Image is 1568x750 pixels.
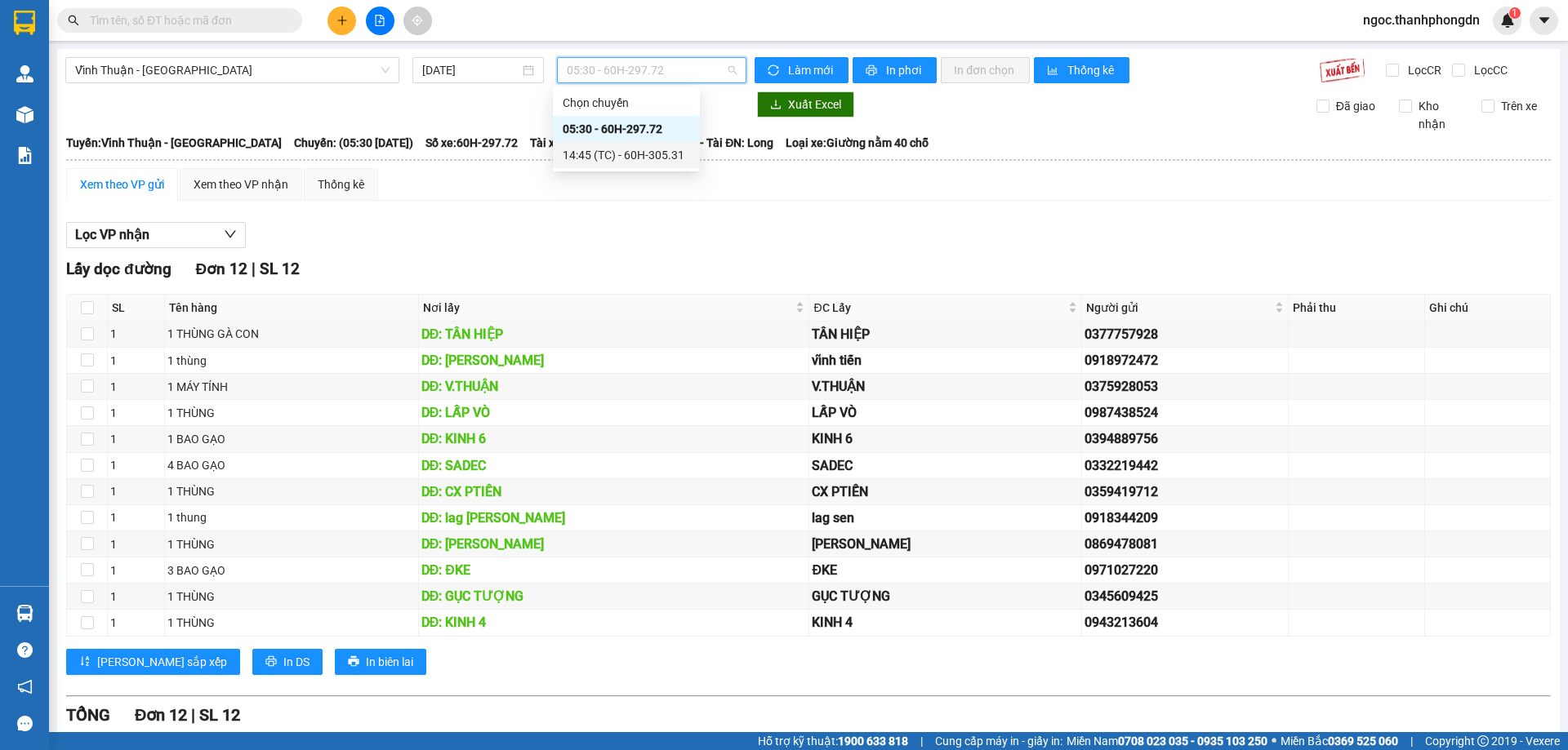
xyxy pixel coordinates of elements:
span: Đơn 12 [196,260,248,278]
button: plus [327,7,356,35]
button: Lọc VP nhận [66,222,246,248]
div: Xem theo VP gửi [80,175,164,193]
span: notification [17,679,33,695]
div: 1 THÙNG [167,535,415,553]
span: ⚪️ [1272,738,1276,744]
div: 1 thùng [167,352,415,370]
span: copyright [1477,735,1489,747]
div: DĐ: SADEC [421,455,807,476]
div: TÂN HIỆP [812,324,1079,344]
span: Chuyến: (05:30 [DATE]) [294,134,413,152]
span: Xuất Excel [788,95,841,113]
span: Lấy dọc đường [66,260,171,278]
span: message [17,716,33,731]
div: 0918344209 [1085,508,1285,528]
img: 9k= [1319,57,1365,83]
div: 05:30 - 60H-297.72 [563,120,690,138]
div: 0394889756 [1085,428,1285,449]
span: ngoc.thanhphongdn [1350,10,1493,30]
th: SL [108,295,165,322]
div: 1 [110,325,162,343]
button: downloadXuất Excel [757,91,854,118]
div: DĐ: [PERSON_NAME] [421,350,807,371]
b: Tuyến: Vĩnh Thuận - [GEOGRAPHIC_DATA] [66,136,282,149]
span: Cung cấp máy in - giấy in: [935,732,1062,750]
div: 0943213604 [1085,612,1285,632]
div: Xem theo VP nhận [194,175,288,193]
div: KINH 6 [812,428,1079,449]
div: 1 [110,614,162,632]
span: In phơi [886,61,924,79]
div: Chọn chuyến [563,94,690,112]
button: bar-chartThống kê [1034,57,1129,83]
div: DĐ: ĐKE [421,560,807,580]
span: plus [336,15,348,26]
span: Vĩnh Thuận - Đồng Nai [75,58,390,82]
button: printerIn phơi [853,57,937,83]
th: Phải thu [1289,295,1425,322]
span: download [770,99,782,112]
span: 05:30 - 60H-297.72 [567,58,737,82]
div: 1 [110,378,162,396]
div: DĐ: KINH 6 [421,428,807,449]
button: file-add [366,7,394,35]
div: SADEC [812,455,1079,476]
span: question-circle [17,642,33,658]
span: printer [265,655,277,668]
div: 1 [110,508,162,526]
span: Miền Bắc [1281,732,1398,750]
div: 1 [110,561,162,579]
span: Người gửi [1086,299,1272,317]
span: Đơn 12 [135,705,187,725]
img: icon-new-feature [1500,13,1515,28]
span: Lọc VP nhận [75,224,149,245]
img: solution-icon [16,147,33,164]
div: 4 BAO GẠO [167,456,415,474]
span: printer [348,655,359,668]
div: DĐ: LẤP VÒ [421,402,807,423]
span: Đã giao [1330,97,1382,115]
button: In đơn chọn [941,57,1030,83]
div: 14:45 (TC) - 60H-305.31 [563,146,690,164]
strong: 0708 023 035 - 0935 103 250 [1118,734,1267,748]
div: 1 THÙNG [167,588,415,606]
img: warehouse-icon [16,65,33,82]
div: 0377757928 [1085,324,1285,344]
input: Tìm tên, số ĐT hoặc mã đơn [90,11,283,29]
span: 1 [1512,7,1517,19]
th: Tên hàng [165,295,418,322]
div: 1 [110,430,162,448]
button: syncLàm mới [755,57,849,83]
div: DĐ: [PERSON_NAME] [421,534,807,554]
div: 1 MÁY TÍNH [167,378,415,396]
div: LẤP VÒ [812,402,1079,423]
div: Chọn chuyến [553,90,700,116]
span: Tài xế: Tài ĐN: Tâm - Tài ĐN: Duy - Tài ĐN: Long [530,134,773,152]
span: | [191,705,195,725]
span: Kho nhận [1412,97,1469,133]
div: 1 BAO GẠO [167,430,415,448]
span: Lọc CR [1401,61,1444,79]
div: 1 [110,404,162,422]
span: caret-down [1537,13,1552,28]
span: Trên xe [1494,97,1543,115]
button: printerIn DS [252,649,323,675]
button: aim [403,7,432,35]
span: down [224,228,237,241]
th: Ghi chú [1425,295,1551,322]
div: [PERSON_NAME] [812,534,1079,554]
img: warehouse-icon [16,106,33,123]
div: lag sen [812,508,1079,528]
div: 1 THÙNG [167,482,415,500]
button: caret-down [1530,7,1558,35]
div: 1 [110,456,162,474]
div: V.THUẬN [812,376,1079,397]
div: 1 THÙNG GÀ CON [167,325,415,343]
div: 0375928053 [1085,376,1285,397]
span: SL 12 [260,260,300,278]
span: printer [866,64,880,78]
span: | [920,732,923,750]
div: 1 [110,588,162,606]
span: Hỗ trợ kỹ thuật: [758,732,908,750]
div: DĐ: V.THUẬN [421,376,807,397]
